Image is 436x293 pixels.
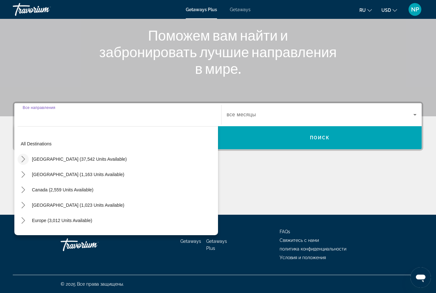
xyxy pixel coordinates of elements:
[98,27,338,77] h1: Поможем вам найти и забронировать лучшие направления в мире.
[230,7,251,12] a: Getaways
[407,3,423,16] button: User Menu
[359,5,372,15] button: Change language
[21,142,52,147] span: All destinations
[23,112,213,119] input: Select destination
[29,200,127,211] button: Select destination: Caribbean & Atlantic Islands (1,023 units available)
[14,123,218,235] div: Destination options
[280,255,326,260] a: Условия и положения
[18,138,218,150] button: Select destination: All destinations
[280,238,319,243] a: Свяжитесь с нами
[13,1,77,18] a: Travorium
[280,229,290,235] a: FAQs
[29,184,97,196] button: Select destination: Canada (2,559 units available)
[280,247,346,252] a: политика конфиденциальности
[32,188,94,193] span: Canada (2,559 units available)
[206,239,227,251] a: Getaways Plus
[29,215,95,227] button: Select destination: Europe (3,012 units available)
[29,154,130,165] button: Select destination: United States (37,542 units available)
[180,239,201,244] a: Getaways
[18,169,29,181] button: Toggle Mexico (1,163 units available) submenu
[29,169,127,181] button: Select destination: Mexico (1,163 units available)
[310,135,330,141] span: Поиск
[18,200,29,211] button: Toggle Caribbean & Atlantic Islands (1,023 units available) submenu
[23,106,55,110] span: Все направления
[218,127,422,150] button: Search
[32,157,127,162] span: [GEOGRAPHIC_DATA] (37,542 units available)
[32,172,124,177] span: [GEOGRAPHIC_DATA] (1,163 units available)
[61,282,124,287] span: © 2025 Все права защищены.
[18,154,29,165] button: Toggle United States (37,542 units available) submenu
[410,267,431,288] iframe: Кнопка запуска окна обмена сообщениями
[359,8,366,13] span: ru
[18,231,29,242] button: Toggle Australia (218 units available) submenu
[227,112,256,118] span: все месяцы
[18,215,29,227] button: Toggle Europe (3,012 units available) submenu
[381,8,391,13] span: USD
[32,203,124,208] span: [GEOGRAPHIC_DATA] (1,023 units available)
[29,230,124,242] button: Select destination: Australia (218 units available)
[18,185,29,196] button: Toggle Canada (2,559 units available) submenu
[411,6,419,13] span: NP
[61,235,124,255] a: Go Home
[32,218,92,223] span: Europe (3,012 units available)
[14,104,422,150] div: Search widget
[381,5,397,15] button: Change currency
[186,7,217,12] a: Getaways Plus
